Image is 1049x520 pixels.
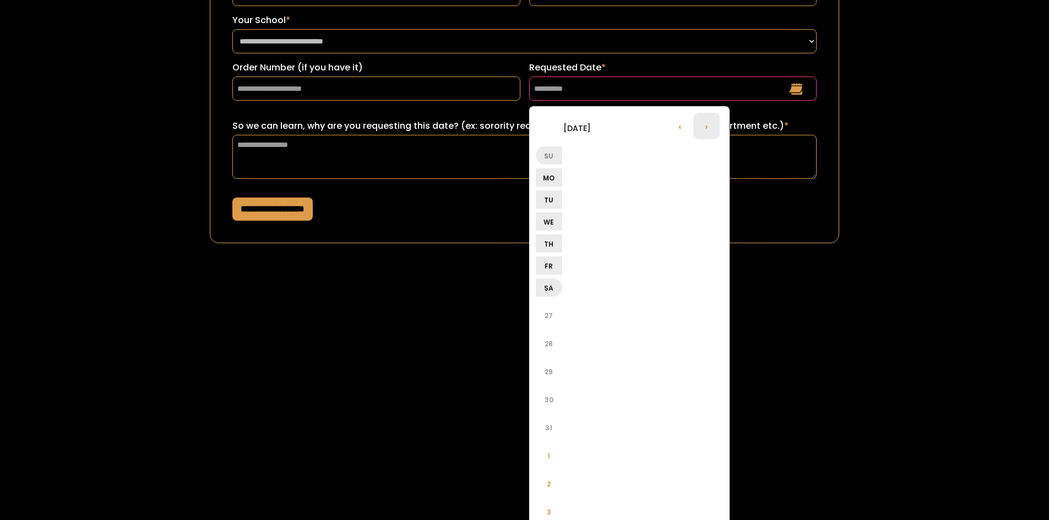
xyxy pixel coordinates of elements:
[536,190,562,209] li: Tu
[536,386,562,413] li: 30
[536,442,562,469] li: 1
[536,330,562,357] li: 28
[536,278,562,297] li: Sa
[232,14,817,27] label: Your School
[536,256,562,275] li: Fr
[536,212,562,231] li: We
[529,61,817,74] label: Requested Date
[536,302,562,329] li: 27
[536,168,562,187] li: Mo
[536,114,618,141] li: [DATE]
[536,414,562,441] li: 31
[232,119,817,133] label: So we can learn, why are you requesting this date? (ex: sorority recruitment, lease turn over for...
[667,113,693,139] li: ‹
[536,234,562,253] li: Th
[536,358,562,385] li: 29
[232,61,520,74] label: Order Number (if you have it)
[536,146,562,165] li: Su
[693,113,720,139] li: ›
[536,470,562,497] li: 2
